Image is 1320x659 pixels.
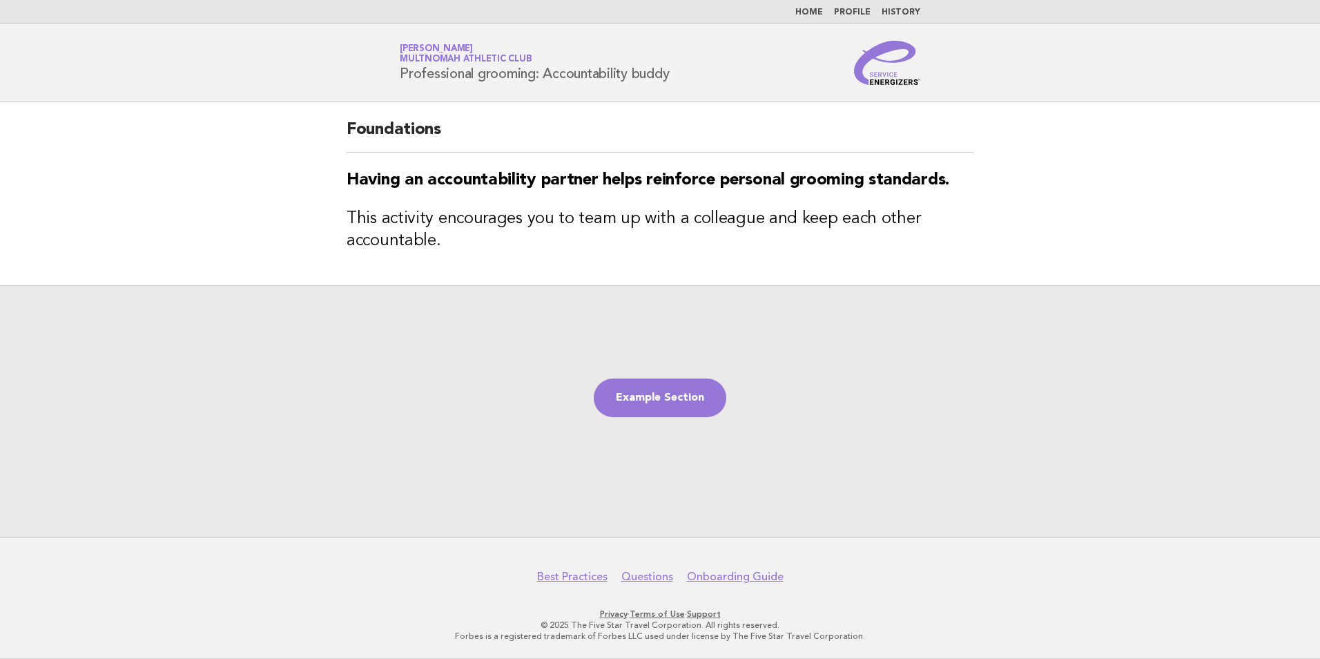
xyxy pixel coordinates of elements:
[537,570,608,584] a: Best Practices
[237,631,1083,642] p: Forbes is a registered trademark of Forbes LLC used under license by The Five Star Travel Corpora...
[347,208,973,252] h3: This activity encourages you to team up with a colleague and keep each other accountable.
[400,44,532,64] a: [PERSON_NAME]Multnomah Athletic Club
[237,609,1083,620] p: · ·
[795,8,823,17] a: Home
[687,570,784,584] a: Onboarding Guide
[400,55,532,64] span: Multnomah Athletic Club
[594,379,726,417] a: Example Section
[621,570,673,584] a: Questions
[630,609,685,619] a: Terms of Use
[347,172,949,189] strong: Having an accountability partner helps reinforce personal grooming standards.
[400,45,669,81] h1: Professional grooming: Accountability buddy
[882,8,920,17] a: History
[687,609,721,619] a: Support
[600,609,628,619] a: Privacy
[237,620,1083,631] p: © 2025 The Five Star Travel Corporation. All rights reserved.
[854,41,920,85] img: Service Energizers
[347,119,973,153] h2: Foundations
[834,8,871,17] a: Profile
